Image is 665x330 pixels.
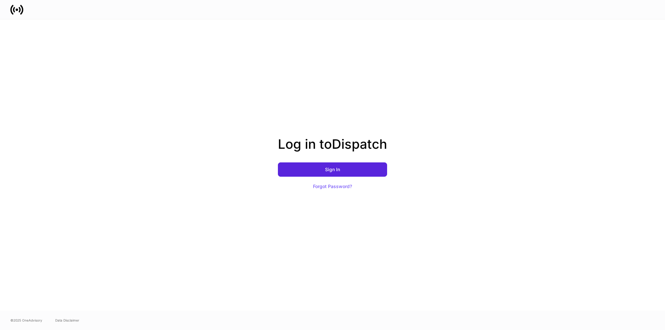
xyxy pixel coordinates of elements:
[55,318,79,323] a: Data Disclaimer
[278,162,387,177] button: Sign In
[278,136,387,162] h2: Log in to Dispatch
[313,184,352,189] div: Forgot Password?
[305,179,360,194] button: Forgot Password?
[10,318,42,323] span: © 2025 OneAdvisory
[325,167,340,172] div: Sign In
